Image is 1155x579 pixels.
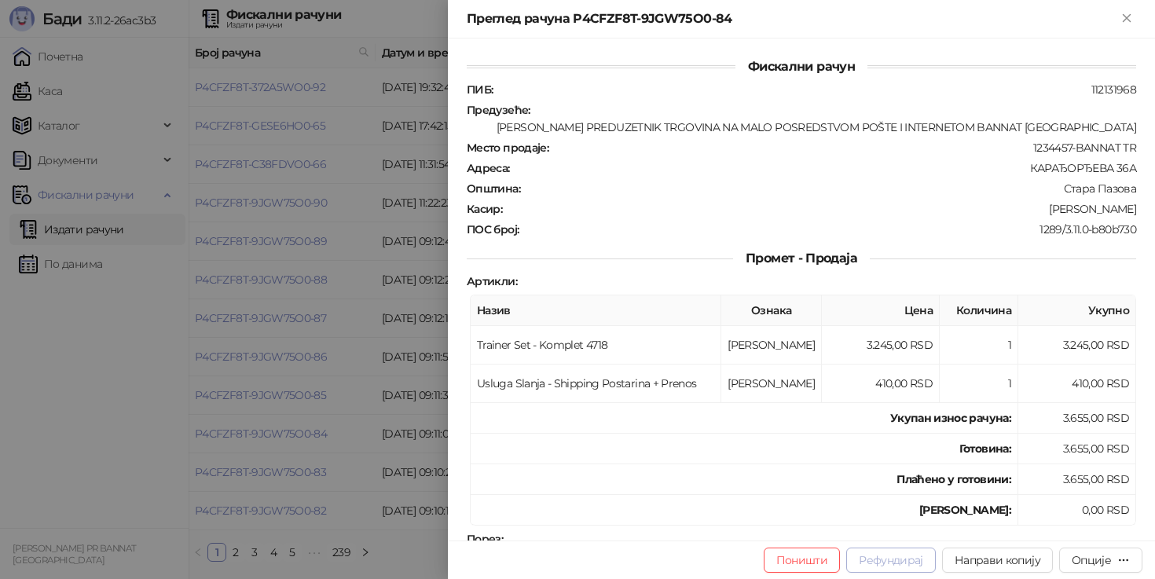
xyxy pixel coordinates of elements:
[822,295,940,326] th: Цена
[940,295,1018,326] th: Количина
[721,365,822,403] td: [PERSON_NAME]
[494,82,1138,97] div: 112131968
[846,548,936,573] button: Рефундирај
[1018,295,1136,326] th: Укупно
[1059,548,1142,573] button: Опције
[919,503,1011,517] strong: [PERSON_NAME]:
[471,295,721,326] th: Назив
[511,161,1138,175] div: КАРАЂОРЂЕВА 36А
[520,222,1138,236] div: 1289/3.11.0-b80b730
[1018,464,1136,495] td: 3.655,00 RSD
[896,472,1011,486] strong: Плаћено у готовини:
[467,103,530,117] strong: Предузеће :
[550,141,1138,155] div: 1234457-BANNAT TR
[467,161,510,175] strong: Адреса :
[942,548,1053,573] button: Направи копију
[504,202,1138,216] div: [PERSON_NAME]
[955,553,1040,567] span: Направи копију
[822,365,940,403] td: 410,00 RSD
[467,532,503,546] strong: Порез :
[940,365,1018,403] td: 1
[522,181,1138,196] div: Стара Пазова
[940,326,1018,365] td: 1
[1018,495,1136,526] td: 0,00 RSD
[1018,434,1136,464] td: 3.655,00 RSD
[735,59,867,74] span: Фискални рачун
[465,120,1138,134] div: [PERSON_NAME] PREDUZETNIK TRGOVINA NA MALO POSREDSTVOM POŠTE I INTERNETOM BANNAT [GEOGRAPHIC_DATA]
[467,222,519,236] strong: ПОС број :
[467,82,493,97] strong: ПИБ :
[721,326,822,365] td: [PERSON_NAME]
[467,181,520,196] strong: Општина :
[890,411,1011,425] strong: Укупан износ рачуна :
[1018,326,1136,365] td: 3.245,00 RSD
[721,295,822,326] th: Ознака
[467,202,502,216] strong: Касир :
[1018,403,1136,434] td: 3.655,00 RSD
[467,274,517,288] strong: Артикли :
[733,251,870,266] span: Промет - Продаја
[467,141,548,155] strong: Место продаје :
[471,326,721,365] td: Trainer Set - Komplet 4718
[467,9,1117,28] div: Преглед рачуна P4CFZF8T-9JGW75O0-84
[1018,365,1136,403] td: 410,00 RSD
[471,365,721,403] td: Usluga Slanja - Shipping Postarina + Prenos
[822,326,940,365] td: 3.245,00 RSD
[1072,553,1111,567] div: Опције
[1117,9,1136,28] button: Close
[959,442,1011,456] strong: Готовина :
[764,548,841,573] button: Поништи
